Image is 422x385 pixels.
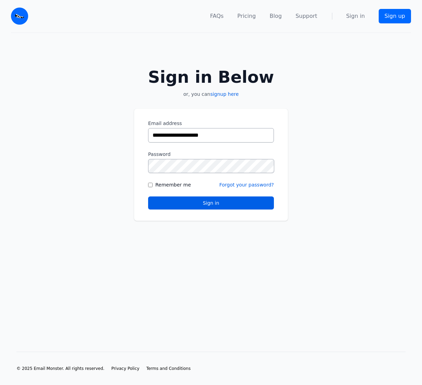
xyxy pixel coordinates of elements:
[379,9,411,23] a: Sign up
[346,12,365,20] a: Sign in
[210,91,239,97] a: signup here
[270,12,282,20] a: Blog
[237,12,256,20] a: Pricing
[219,182,274,188] a: Forgot your password?
[134,91,288,98] p: or, you can
[111,366,140,371] a: Privacy Policy
[11,8,28,25] img: Email Monster
[148,196,274,210] button: Sign in
[16,366,104,371] li: © 2025 Email Monster. All rights reserved.
[148,120,274,127] label: Email address
[134,69,288,85] h2: Sign in Below
[146,366,191,371] a: Terms and Conditions
[210,12,223,20] a: FAQs
[296,12,317,20] a: Support
[155,181,191,188] label: Remember me
[148,151,274,158] label: Password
